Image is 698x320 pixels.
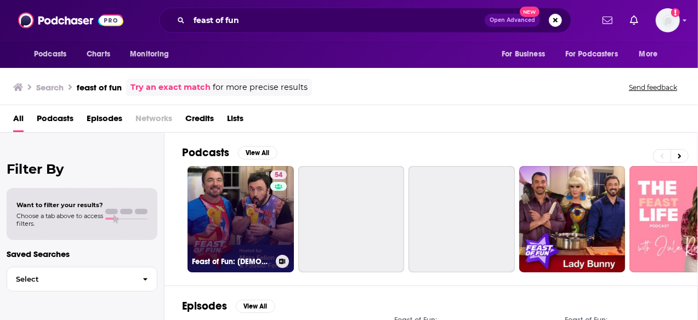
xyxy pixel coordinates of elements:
[13,110,24,132] a: All
[236,300,275,313] button: View All
[36,82,64,93] h3: Search
[275,170,282,181] span: 54
[77,82,122,93] h3: feast of fun
[130,47,169,62] span: Monitoring
[80,44,117,65] a: Charts
[626,83,680,92] button: Send feedback
[213,81,308,94] span: for more precise results
[656,8,680,32] img: User Profile
[182,299,275,313] a: EpisodesView All
[598,11,617,30] a: Show notifications dropdown
[7,267,157,292] button: Select
[16,212,103,227] span: Choose a tab above to access filters.
[87,47,110,62] span: Charts
[34,47,66,62] span: Podcasts
[227,110,243,132] a: Lists
[182,146,229,159] h2: Podcasts
[18,10,123,31] img: Podchaser - Follow, Share and Rate Podcasts
[7,276,134,283] span: Select
[188,166,294,272] a: 54Feast of Fun: [DEMOGRAPHIC_DATA] Talk Show
[656,8,680,32] button: Show profile menu
[182,299,227,313] h2: Episodes
[189,12,485,29] input: Search podcasts, credits, & more...
[185,110,214,132] a: Credits
[671,8,680,17] svg: Add a profile image
[632,44,672,65] button: open menu
[7,161,157,177] h2: Filter By
[502,47,545,62] span: For Business
[270,170,287,179] a: 54
[26,44,81,65] button: open menu
[520,7,540,17] span: New
[490,18,535,23] span: Open Advanced
[135,110,172,132] span: Networks
[87,110,122,132] a: Episodes
[558,44,634,65] button: open menu
[130,81,211,94] a: Try an exact match
[182,146,277,159] a: PodcastsView All
[192,257,271,266] h3: Feast of Fun: [DEMOGRAPHIC_DATA] Talk Show
[639,47,658,62] span: More
[626,11,643,30] a: Show notifications dropdown
[494,44,559,65] button: open menu
[656,8,680,32] span: Logged in as LBPublicity2
[7,249,157,259] p: Saved Searches
[37,110,73,132] a: Podcasts
[16,201,103,209] span: Want to filter your results?
[122,44,183,65] button: open menu
[485,14,540,27] button: Open AdvancedNew
[238,146,277,159] button: View All
[159,8,571,33] div: Search podcasts, credits, & more...
[565,47,618,62] span: For Podcasters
